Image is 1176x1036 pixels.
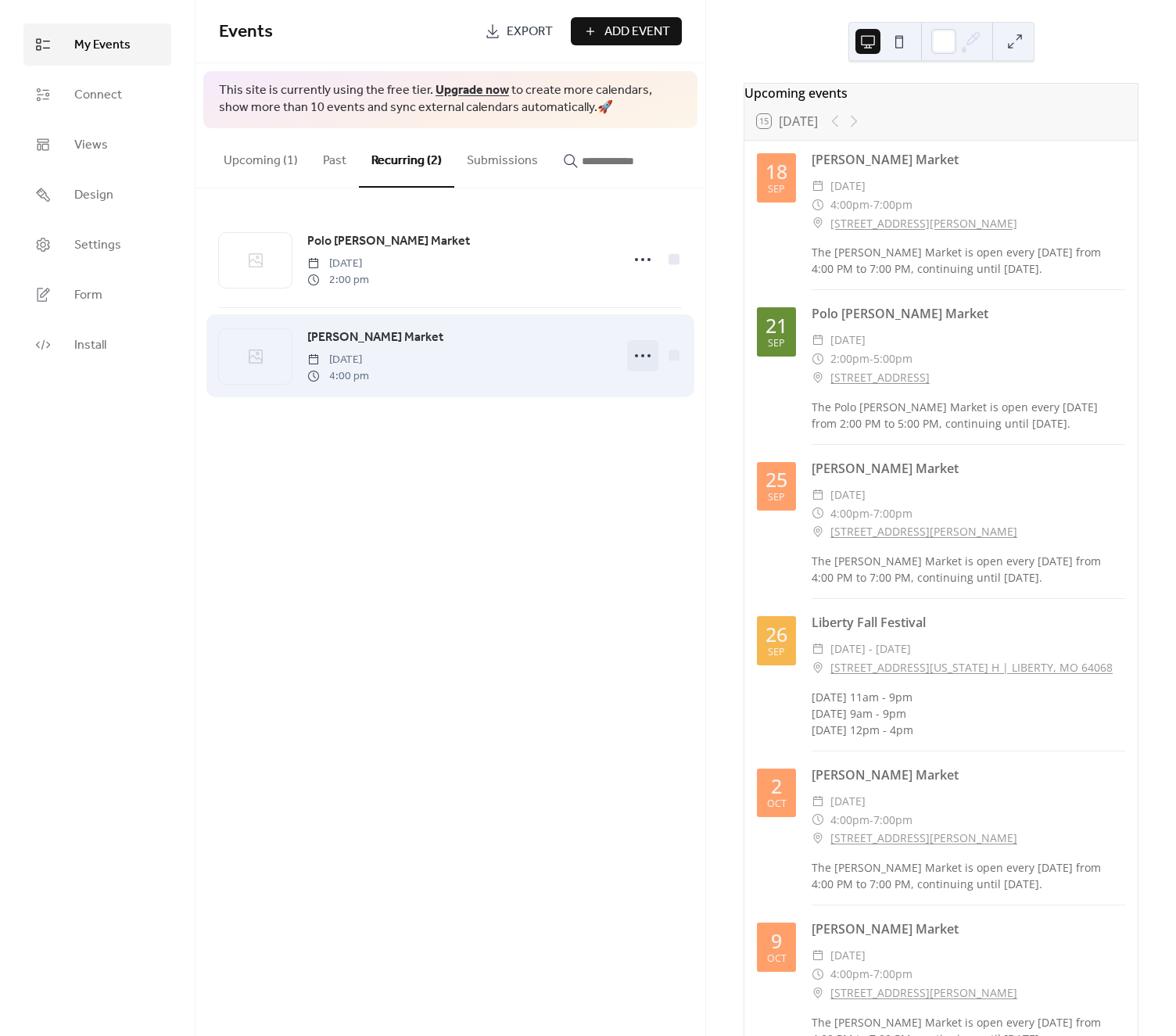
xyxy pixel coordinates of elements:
div: ​ [812,946,824,965]
span: Connect [74,86,122,105]
div: ​ [812,658,824,677]
div: Oct [767,954,787,964]
span: 4:00pm [830,965,869,984]
a: [PERSON_NAME] Market [307,328,443,348]
span: - [869,965,873,984]
span: Install [74,336,106,355]
span: This site is currently using the free tier. to create more calendars, show more than 10 events an... [219,82,682,117]
a: [STREET_ADDRESS][US_STATE] H | LIBERTY, MO 64068 [830,658,1113,677]
span: [DATE] [830,331,866,350]
span: [PERSON_NAME] Market [307,328,443,347]
a: [STREET_ADDRESS][PERSON_NAME] [830,214,1017,233]
div: ​ [812,965,824,984]
span: My Events [74,36,131,55]
div: ​ [812,214,824,233]
div: ​ [812,331,824,350]
button: Add Event [571,17,682,45]
div: Upcoming events [744,84,1138,102]
div: [DATE] 11am - 9pm [DATE] 9am - 9pm [DATE] 12pm - 4pm [812,689,1125,738]
div: ​ [812,811,824,830]
a: [STREET_ADDRESS][PERSON_NAME] [830,829,1017,848]
span: Settings [74,236,121,255]
div: ​ [812,792,824,811]
div: Liberty Fall Festival [812,613,1125,632]
button: Past [310,128,359,186]
a: Export [473,17,565,45]
div: ​ [812,195,824,214]
span: 5:00pm [873,350,912,368]
span: [DATE] [830,486,866,504]
div: ​ [812,984,824,1002]
a: [STREET_ADDRESS] [830,368,930,387]
div: The Polo [PERSON_NAME] Market is open every [DATE] from 2:00 PM to 5:00 PM, continuing until [DATE]. [812,399,1125,432]
div: [PERSON_NAME] Market [812,459,1125,478]
div: ​ [812,350,824,368]
a: Form [23,274,171,316]
span: [DATE] - [DATE] [830,640,911,658]
span: Views [74,136,108,155]
div: The [PERSON_NAME] Market is open every [DATE] from 4:00 PM to 7:00 PM, continuing until [DATE]. [812,859,1125,892]
div: Sep [768,647,785,658]
span: [DATE] [830,177,866,195]
a: Connect [23,73,171,116]
span: 7:00pm [873,965,912,984]
span: - [869,350,873,368]
div: Polo [PERSON_NAME] Market [812,304,1125,323]
span: 4:00pm [830,504,869,523]
span: 7:00pm [873,811,912,830]
a: Design [23,174,171,216]
div: Sep [768,339,785,349]
div: Sep [768,185,785,195]
span: [DATE] [307,352,369,368]
span: 7:00pm [873,195,912,214]
span: - [869,504,873,523]
div: ​ [812,640,824,658]
span: 4:00 pm [307,368,369,385]
span: Export [507,23,553,41]
a: Install [23,324,171,366]
div: ​ [812,486,824,504]
span: Add Event [604,23,670,41]
div: The [PERSON_NAME] Market is open every [DATE] from 4:00 PM to 7:00 PM, continuing until [DATE]. [812,553,1125,586]
span: Polo [PERSON_NAME] Market [307,232,470,251]
button: Submissions [454,128,550,186]
span: [DATE] [830,792,866,811]
div: 26 [765,625,787,644]
span: 2:00pm [830,350,869,368]
div: 21 [765,316,787,335]
div: Oct [767,799,787,809]
a: Polo [PERSON_NAME] Market [307,231,470,252]
div: ​ [812,829,824,848]
div: ​ [812,177,824,195]
a: [STREET_ADDRESS][PERSON_NAME] [830,984,1017,1002]
div: 18 [765,162,787,181]
span: Form [74,286,102,305]
div: [PERSON_NAME] Market [812,919,1125,938]
div: 25 [765,470,787,489]
span: 7:00pm [873,504,912,523]
span: [DATE] [307,256,369,272]
button: Upcoming (1) [211,128,310,186]
span: - [869,811,873,830]
a: My Events [23,23,171,66]
a: [STREET_ADDRESS][PERSON_NAME] [830,522,1017,541]
span: Design [74,186,113,205]
a: Settings [23,224,171,266]
div: 2 [771,776,782,796]
span: 2:00 pm [307,272,369,289]
div: [PERSON_NAME] Market [812,150,1125,169]
span: - [869,195,873,214]
span: Events [219,15,273,49]
div: The [PERSON_NAME] Market is open every [DATE] from 4:00 PM to 7:00 PM, continuing until [DATE]. [812,244,1125,277]
button: Recurring (2) [359,128,454,188]
span: 4:00pm [830,195,869,214]
span: [DATE] [830,946,866,965]
div: ​ [812,522,824,541]
span: 4:00pm [830,811,869,830]
a: Views [23,124,171,166]
div: ​ [812,504,824,523]
div: ​ [812,368,824,387]
a: Upgrade now [436,78,509,102]
div: [PERSON_NAME] Market [812,765,1125,784]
